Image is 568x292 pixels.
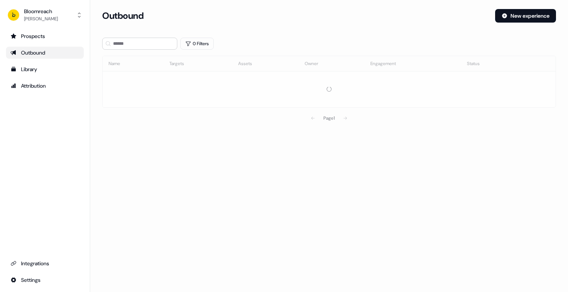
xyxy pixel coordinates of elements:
button: New experience [495,9,556,23]
div: Attribution [11,82,79,90]
button: 0 Filters [180,38,214,50]
div: Prospects [11,32,79,40]
h3: Outbound [102,10,144,21]
a: Go to integrations [6,257,84,269]
a: Go to attribution [6,80,84,92]
div: Library [11,65,79,73]
div: Settings [11,276,79,284]
a: Go to integrations [6,274,84,286]
div: [PERSON_NAME] [24,15,58,23]
div: Bloomreach [24,8,58,15]
button: Bloomreach[PERSON_NAME] [6,6,84,24]
div: Integrations [11,260,79,267]
a: Go to prospects [6,30,84,42]
div: Outbound [11,49,79,56]
a: Go to outbound experience [6,47,84,59]
a: Go to templates [6,63,84,75]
